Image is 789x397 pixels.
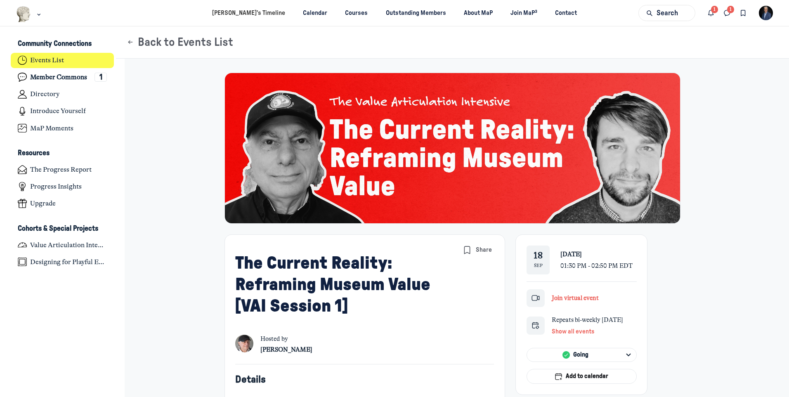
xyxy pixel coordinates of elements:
span: Show all events [552,328,594,335]
button: Add to calendar [527,369,636,384]
header: Page Header [116,26,789,59]
a: [PERSON_NAME]’s Timeline [205,5,293,21]
button: User menu options [759,6,773,20]
img: Museums as Progress logo [16,6,31,22]
a: Outstanding Members [378,5,453,21]
a: Join virtual event [552,292,599,304]
a: Join MaP³ [503,5,545,21]
button: Community ConnectionsCollapse space [11,37,114,51]
button: Bookmarks [735,5,751,21]
a: View user profile [260,344,312,355]
span: 01:30 PM - 02:50 PM EDT [560,262,633,269]
a: The Progress Report [11,162,114,177]
a: Calendar [296,5,335,21]
img: Going [562,351,570,359]
a: Upgrade [11,196,114,211]
button: Notifications [703,5,719,21]
h3: Community Connections [18,40,92,48]
div: 18 [534,250,543,261]
a: Introduce Yourself [11,104,114,119]
h3: Resources [18,149,50,158]
a: About MaP [456,5,500,21]
button: GoingGoing [527,348,636,362]
button: Show all events [552,326,594,337]
h4: Progress Insights [30,182,82,191]
span: Add to calendar [566,372,608,381]
span: Share [476,246,492,255]
h4: Member Commons [30,73,87,81]
span: Repeats bi-weekly [DATE] [552,316,623,324]
h4: Introduce Yourself [30,107,86,115]
span: Join virtual event [552,294,599,302]
button: Share [474,244,494,256]
h4: Upgrade [30,199,56,208]
a: Directory [11,87,114,102]
a: Designing for Playful Engagement [11,254,114,269]
h4: Designing for Playful Engagement [30,258,107,266]
h4: Directory [30,90,59,98]
button: ResourcesCollapse space [11,147,114,161]
h1: The Current Reality: Reframing Museum Value [VAI Session 1] [235,253,461,317]
a: View user profile [235,335,253,355]
h5: Details [235,373,494,386]
div: Sep [534,262,543,269]
button: Museums as Progress logo [16,5,43,23]
button: Bookmarks [461,244,473,256]
span: [PERSON_NAME] [260,346,312,353]
h3: Cohorts & Special Projects [18,224,98,233]
h4: The Progress Report [30,165,92,174]
button: Direct messages [719,5,735,21]
button: Cohorts & Special ProjectsCollapse space [11,222,114,236]
button: Search [638,5,695,21]
a: Value Articulation Intensive (Cultural Leadership Lab) [11,237,114,253]
span: [DATE] [560,250,582,258]
h4: MaP Moments [30,124,73,132]
a: Courses [338,5,375,21]
span: Hosted by [260,335,312,344]
a: Member Commons1 [11,70,114,85]
div: 1 [94,73,107,82]
span: Going [573,350,588,359]
button: Back to Events List [127,35,233,50]
a: MaP Moments [11,121,114,136]
h4: Events List [30,56,64,64]
a: Progress Insights [11,179,114,194]
h4: Value Articulation Intensive (Cultural Leadership Lab) [30,241,107,249]
a: Events List [11,53,114,68]
a: Contact [548,5,584,21]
